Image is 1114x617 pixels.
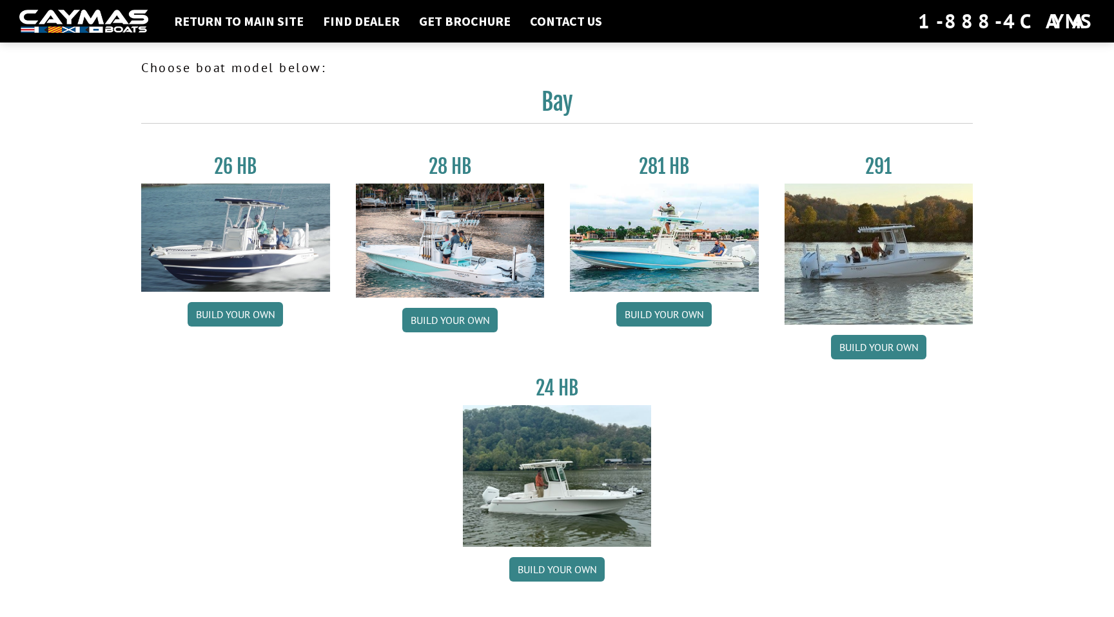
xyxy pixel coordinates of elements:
[785,155,973,178] h3: 291
[570,184,759,292] img: 28-hb-twin.jpg
[463,405,652,546] img: 24_HB_thumbnail.jpg
[402,308,498,332] a: Build your own
[141,155,330,178] h3: 26 HB
[317,13,406,30] a: Find Dealer
[523,13,609,30] a: Contact Us
[356,155,545,178] h3: 28 HB
[463,376,652,400] h3: 24 HB
[356,184,545,298] img: 28_hb_thumbnail_for_caymas_connect.jpg
[19,10,148,33] img: white-logo-c9c8dbefe5ff5ceceb0f0178aa75bf4bb51f6bca0971e226c86eb53dfe498488.png
[141,184,330,292] img: 26_new_photo_resized.jpg
[785,184,973,325] img: 291_Thumbnail.jpg
[188,302,283,327] a: Build your own
[168,13,310,30] a: Return to main site
[141,58,973,77] p: Choose boat model below:
[509,557,605,582] a: Build your own
[570,155,759,178] h3: 281 HB
[831,335,926,359] a: Build your own
[616,302,712,327] a: Build your own
[413,13,517,30] a: Get Brochure
[918,7,1095,35] div: 1-888-4CAYMAS
[141,88,973,124] h2: Bay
